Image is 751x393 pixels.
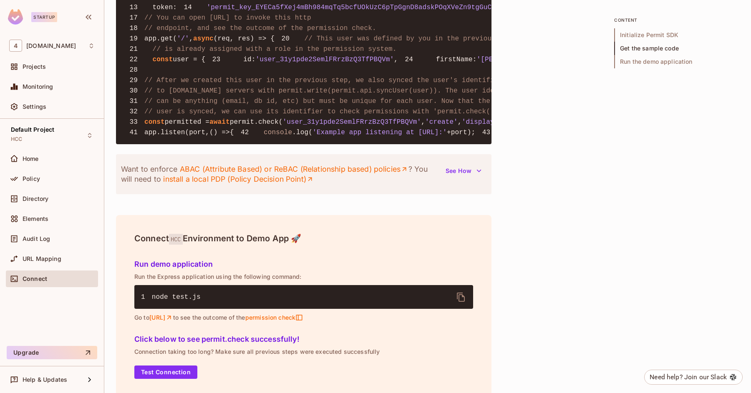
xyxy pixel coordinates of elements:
h5: Click below to see permit.check successfully! [134,335,473,343]
span: HCC [11,136,22,143]
span: 30 [123,86,144,96]
span: firstName [436,56,473,63]
span: // endpoint, and see the outcome of the permission check. [144,25,376,32]
span: 18 [123,23,144,33]
p: Run the Express application using the following command: [134,273,473,280]
span: : [252,56,256,63]
span: await [209,118,230,126]
span: Workspace: 46labs.com [26,43,76,49]
span: user = { [173,56,205,63]
span: // is already assigned with a role in the permission system. [153,45,397,53]
img: SReyMgAAAABJRU5ErkJggg== [8,9,23,25]
span: .log( [292,129,312,136]
span: 22 [123,55,144,65]
span: console [264,129,292,136]
span: permitted = [165,118,209,126]
div: Startup [31,12,57,22]
span: 4 [9,40,22,52]
a: install a local PDP (Policy Decision Point) [163,174,314,184]
span: 13 [123,3,144,13]
span: Default Project [11,126,54,133]
span: '/' [177,35,189,43]
span: 31 [123,96,144,106]
span: Home [23,155,39,162]
span: // You can open [URL] to invoke this http [144,14,311,22]
span: : [473,56,477,63]
button: Test Connection [134,365,197,379]
span: , [189,35,193,43]
span: const [153,56,173,63]
span: 43 [475,128,497,138]
span: 1 [141,292,152,302]
span: , [458,118,462,126]
span: , [394,56,398,63]
span: 23 [205,55,227,65]
span: Help & Updates [23,376,67,383]
span: app.get( [144,35,177,43]
span: 41 [123,128,144,138]
span: // After we created this user in the previous step, we also synced the user's identifier [144,77,502,84]
span: 28 [123,65,144,75]
p: Go to to see the outcome of the [134,314,473,321]
span: 20 [275,34,296,44]
span: HCC [169,234,182,245]
span: Initialize Permit SDK [614,28,739,42]
span: Directory [23,195,48,202]
span: 32 [123,107,144,117]
button: See How [441,164,486,178]
span: 29 [123,75,144,85]
span: async [193,35,214,43]
h4: Connect Environment to Demo App 🚀 [134,233,473,243]
span: { [230,129,234,136]
p: content [614,17,739,23]
h5: Run demo application [134,260,473,268]
span: // This user was defined by you in the previous step and [305,35,532,43]
span: // can be anything (email, db id, etc) but must be unique for each user. Now that the [144,98,490,105]
span: token [153,4,173,11]
span: , [421,118,425,126]
span: // to [DOMAIN_NAME] servers with permit.write(permit.api.syncUser(user)). The user identifier [144,87,523,95]
span: 33 [123,117,144,127]
span: const [144,118,165,126]
span: 'user_31y1pde2SemlFRrzBzQ3TfPBQVm' [256,56,394,63]
span: 24 [398,55,420,65]
span: 'Example app listening at [URL]:' [312,129,447,136]
span: 19 [123,34,144,44]
span: // user is synced, we can use its identifier to check permissions with 'permit.check()'. [144,108,502,115]
span: Policy [23,175,40,182]
span: app.listen(port, [144,129,209,136]
span: () => [209,129,230,136]
span: node test.js [152,293,201,301]
span: Get the sample code [614,42,739,55]
button: delete [451,287,471,307]
button: Upgrade [7,346,97,359]
span: (req, res) => { [214,35,275,43]
span: 14 [177,3,199,13]
p: Want to enforce ? You will need to [121,164,441,184]
span: : [173,4,177,11]
span: +port); [447,129,475,136]
span: '[PERSON_NAME]' [476,56,537,63]
span: 42 [234,128,256,138]
a: [URL] [149,314,173,321]
span: 'create' [425,118,458,126]
span: 21 [123,44,144,54]
span: Settings [23,103,46,110]
span: Audit Log [23,235,50,242]
span: Monitoring [23,83,53,90]
span: id [243,56,252,63]
span: URL Mapping [23,255,61,262]
span: Run the demo application [614,55,739,68]
a: ABAC (Attribute Based) or ReBAC (Relationship based) policies [179,164,408,174]
span: permit.check( [230,118,283,126]
span: 'permit_key_EYECa5fXej4mBh984mqTq5bcfUOkUzC6pTpGgnD8adskPOqXVeZn9tgGuCxuUyb1du8u2sSjXcOvU0H4LuQ2CG' [207,4,610,11]
span: 17 [123,13,144,23]
span: 'user_31y1pde2SemlFRrzBzQ3TfPBQVm' [283,118,421,126]
span: Projects [23,63,46,70]
span: permission check [245,314,303,321]
span: 'display_global_rating' [462,118,555,126]
span: Connect [23,275,47,282]
p: Connection taking too long? Make sure all previous steps were executed successfully [134,348,473,355]
span: Elements [23,215,48,222]
div: Need help? Join our Slack [650,372,727,382]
